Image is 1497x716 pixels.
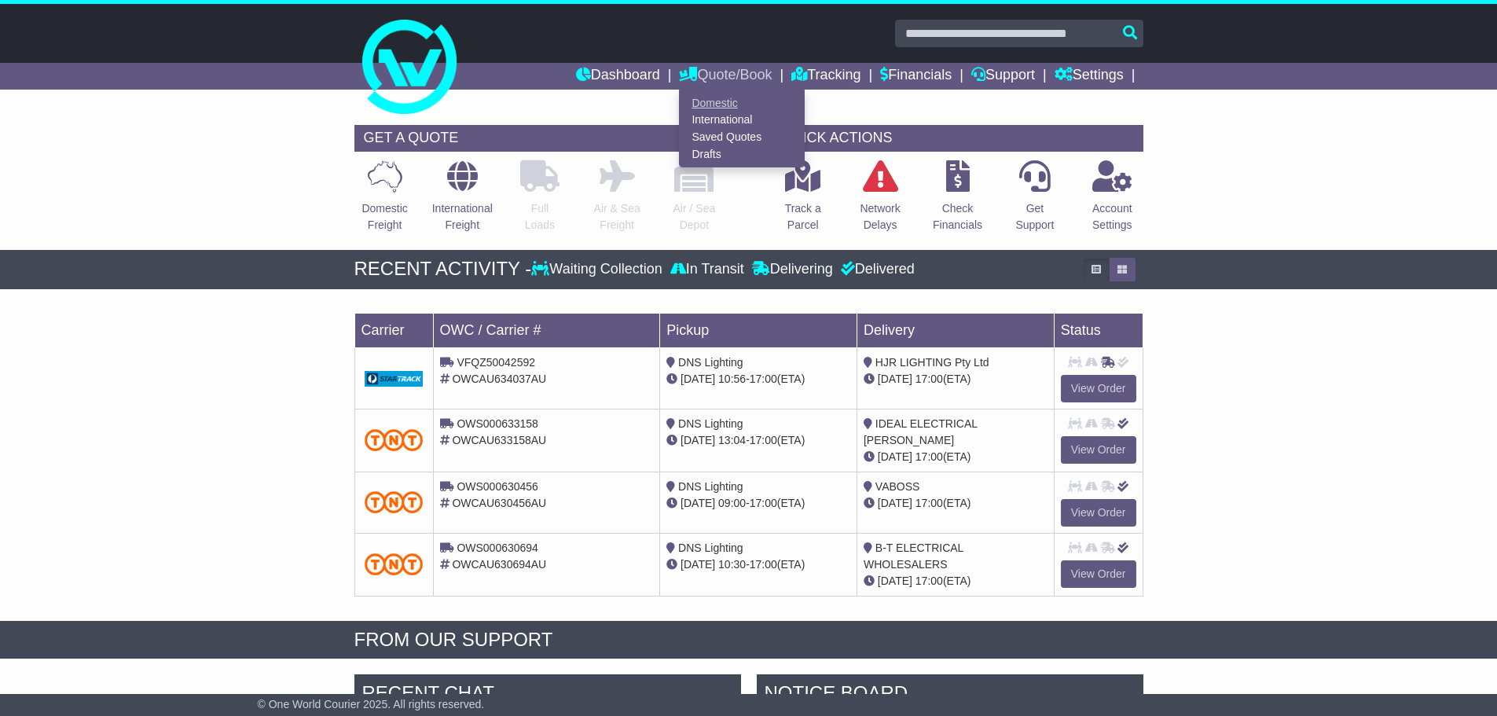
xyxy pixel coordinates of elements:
span: OWS000630694 [457,542,538,554]
div: - (ETA) [666,495,850,512]
span: [DATE] [681,373,715,385]
a: GetSupport [1015,160,1055,242]
p: Get Support [1015,200,1054,233]
a: Tracking [791,63,860,90]
a: InternationalFreight [431,160,493,242]
div: Waiting Collection [531,261,666,278]
span: [DATE] [878,373,912,385]
span: [DATE] [681,497,715,509]
span: OWCAU634037AU [452,373,546,385]
a: AccountSettings [1092,160,1133,242]
span: OWS000630456 [457,480,538,493]
div: - (ETA) [666,556,850,573]
a: Track aParcel [784,160,822,242]
div: FROM OUR SUPPORT [354,629,1143,652]
a: NetworkDelays [859,160,901,242]
span: © One World Courier 2025. All rights reserved. [258,698,485,710]
a: DomesticFreight [361,160,408,242]
a: View Order [1061,375,1136,402]
p: Network Delays [860,200,900,233]
div: Delivering [748,261,837,278]
span: VFQZ50042592 [457,356,535,369]
span: DNS Lighting [678,356,743,369]
a: View Order [1061,436,1136,464]
p: Account Settings [1092,200,1132,233]
span: 09:00 [718,497,746,509]
span: 17:00 [915,497,943,509]
span: 17:00 [750,373,777,385]
td: Status [1054,313,1143,347]
span: [DATE] [878,450,912,463]
span: 17:00 [915,373,943,385]
div: Quote/Book [679,90,805,167]
span: [DATE] [681,558,715,571]
img: TNT_Domestic.png [365,553,424,575]
span: VABOSS [875,480,920,493]
span: HJR LIGHTING Pty Ltd [875,356,989,369]
a: Dashboard [576,63,660,90]
span: OWS000633158 [457,417,538,430]
div: (ETA) [864,449,1048,465]
div: (ETA) [864,573,1048,589]
span: 17:00 [915,575,943,587]
span: 17:00 [915,450,943,463]
span: DNS Lighting [678,542,743,554]
span: [DATE] [681,434,715,446]
span: DNS Lighting [678,417,743,430]
a: Support [971,63,1035,90]
span: 13:04 [718,434,746,446]
span: [DATE] [878,575,912,587]
a: View Order [1061,499,1136,527]
div: In Transit [666,261,748,278]
p: Air & Sea Freight [594,200,640,233]
div: (ETA) [864,371,1048,387]
p: Air / Sea Depot [673,200,716,233]
td: Pickup [660,313,857,347]
span: DNS Lighting [678,480,743,493]
a: Quote/Book [679,63,772,90]
a: Settings [1055,63,1124,90]
img: GetCarrierServiceDarkLogo [365,371,424,387]
div: RECENT ACTIVITY - [354,258,532,281]
span: 10:56 [718,373,746,385]
span: B-T ELECTRICAL WHOLESALERS [864,542,963,571]
a: Saved Quotes [680,129,804,146]
span: 10:30 [718,558,746,571]
span: 17:00 [750,434,777,446]
img: TNT_Domestic.png [365,429,424,450]
span: OWCAU630694AU [452,558,546,571]
div: - (ETA) [666,371,850,387]
td: OWC / Carrier # [433,313,660,347]
p: Domestic Freight [361,200,407,233]
img: TNT_Domestic.png [365,491,424,512]
div: GET A QUOTE [354,125,725,152]
p: Track a Parcel [785,200,821,233]
div: (ETA) [864,495,1048,512]
span: 17:00 [750,497,777,509]
p: International Freight [432,200,493,233]
a: Financials [880,63,952,90]
span: [DATE] [878,497,912,509]
a: International [680,112,804,129]
p: Full Loads [520,200,560,233]
div: QUICK ACTIONS [772,125,1143,152]
a: Domestic [680,94,804,112]
td: Delivery [857,313,1054,347]
span: 17:00 [750,558,777,571]
a: Drafts [680,145,804,163]
a: View Order [1061,560,1136,588]
span: OWCAU630456AU [452,497,546,509]
span: OWCAU633158AU [452,434,546,446]
p: Check Financials [933,200,982,233]
a: CheckFinancials [932,160,983,242]
div: Delivered [837,261,915,278]
td: Carrier [354,313,433,347]
div: - (ETA) [666,432,850,449]
span: IDEAL ELECTRICAL [PERSON_NAME] [864,417,978,446]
